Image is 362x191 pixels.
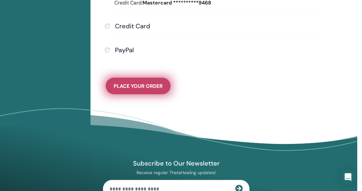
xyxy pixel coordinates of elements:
button: Place Your Order [106,78,171,94]
p: Receive regular ThetaHealing updates! [103,170,250,175]
span: Place Your Order [114,83,163,89]
h4: PayPal [115,46,134,54]
h4: Subscribe to Our Newsletter [103,159,250,167]
div: Open Intercom Messenger [340,169,356,185]
h4: Credit Card [115,22,150,30]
